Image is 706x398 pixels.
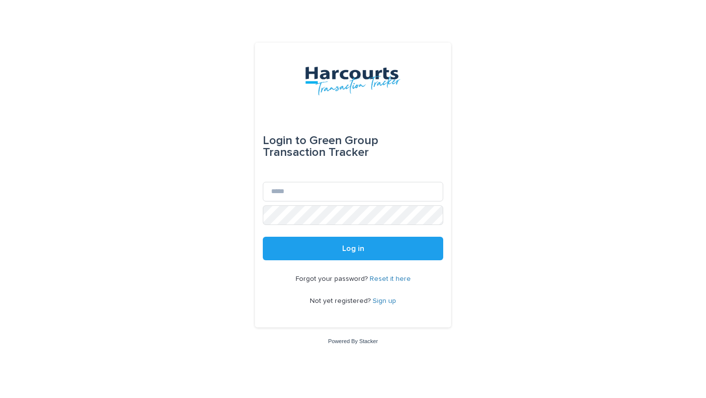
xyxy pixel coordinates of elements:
img: aRr5UT5PQeWb03tlxx4P [305,66,401,96]
button: Log in [263,237,443,260]
div: Green Group Transaction Tracker [263,127,443,166]
a: Reset it here [370,275,411,282]
a: Sign up [373,298,396,304]
span: Forgot your password? [296,275,370,282]
a: Powered By Stacker [328,338,378,344]
span: Log in [342,245,364,252]
span: Not yet registered? [310,298,373,304]
span: Login to [263,135,306,147]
